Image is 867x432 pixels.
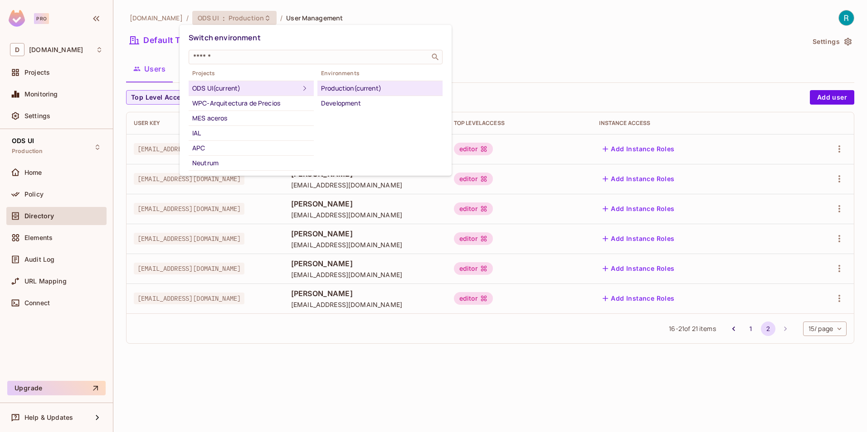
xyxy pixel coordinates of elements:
span: Environments [317,70,443,77]
div: APC [192,143,310,154]
span: Projects [189,70,314,77]
div: Production (current) [321,83,439,94]
div: ODS UI (current) [192,83,299,94]
div: MES aceros [192,113,310,124]
div: WPC-Arquitectura de Precios [192,98,310,109]
div: Development [321,98,439,109]
div: IAL [192,128,310,139]
span: Switch environment [189,33,261,43]
div: Neutrum [192,158,310,168]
